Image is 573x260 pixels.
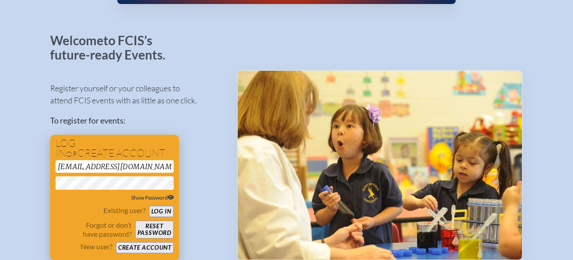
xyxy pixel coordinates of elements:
button: Log in [149,206,174,217]
span: Show Password [131,194,174,201]
button: Create account [116,242,174,253]
span: or [66,149,77,158]
p: Register yourself or your colleagues to attend FCIS events with as little as one click. [50,82,222,107]
p: Welcome to FCIS’s future-ready Events. [50,34,175,62]
p: To register for events: [50,115,222,127]
img: Events [238,71,522,260]
input: Email [56,160,174,173]
p: Existing user? [103,206,145,215]
p: Forgot or don’t have password? [56,221,132,239]
h1: Log in create account [56,138,174,158]
button: Resetpassword [135,221,174,239]
p: New user? [81,242,112,251]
